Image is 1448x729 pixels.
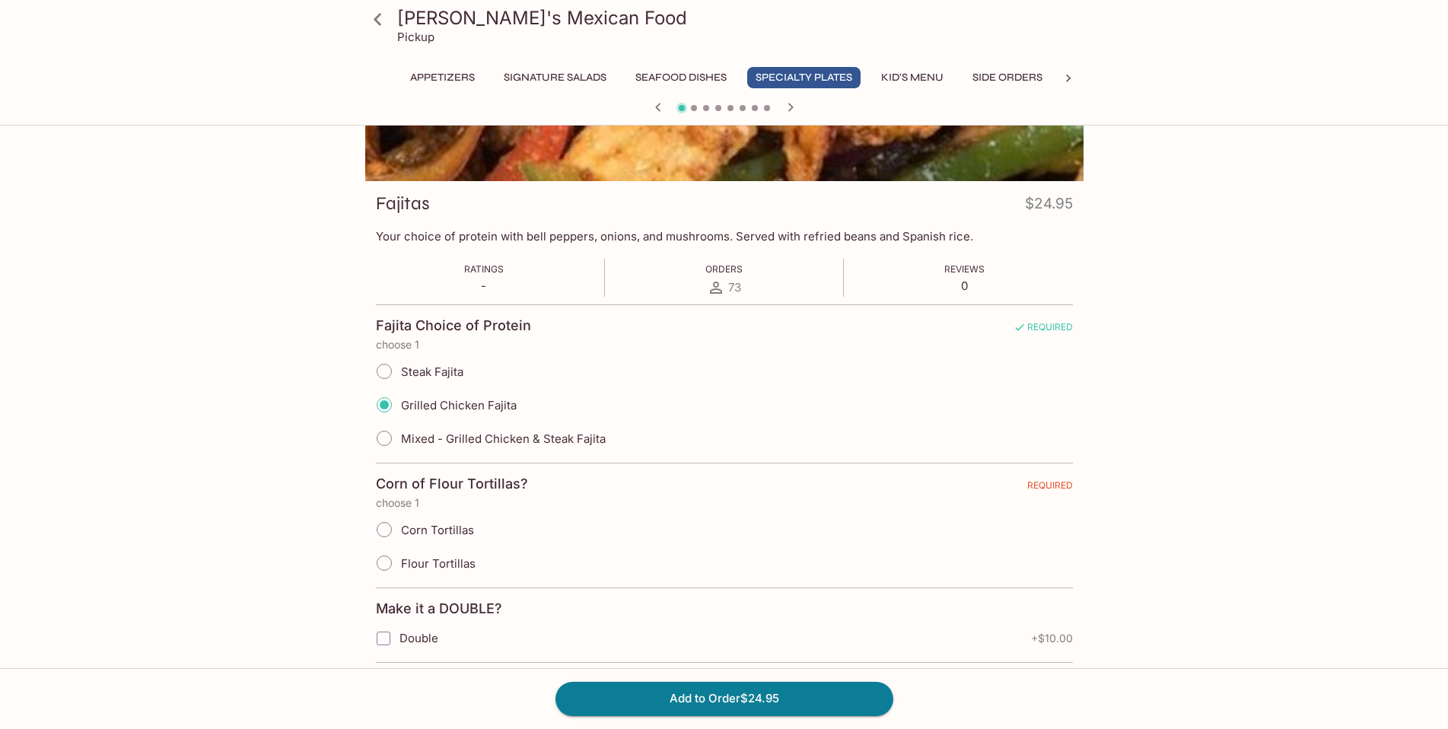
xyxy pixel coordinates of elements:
[401,556,476,571] span: Flour Tortillas
[873,67,952,88] button: Kid's Menu
[495,67,615,88] button: Signature Salads
[401,431,606,446] span: Mixed - Grilled Chicken & Steak Fajita
[1027,479,1073,497] span: REQUIRED
[376,192,430,215] h3: Fajitas
[376,317,531,334] h4: Fajita Choice of Protein
[1031,632,1073,645] span: + $10.00
[376,497,1073,509] p: choose 1
[401,398,517,412] span: Grilled Chicken Fajita
[399,631,438,645] span: Double
[401,364,463,379] span: Steak Fajita
[555,682,893,715] button: Add to Order$24.95
[397,6,1077,30] h3: [PERSON_NAME]'s Mexican Food
[397,30,434,44] p: Pickup
[376,229,1073,244] p: Your choice of protein with bell peppers, onions, and mushrooms. Served with refried beans and Sp...
[376,476,528,492] h4: Corn of Flour Tortillas?
[376,339,1073,351] p: choose 1
[376,600,502,617] h4: Make it a DOUBLE?
[627,67,735,88] button: Seafood Dishes
[728,280,741,294] span: 73
[464,263,504,275] span: Ratings
[401,523,474,537] span: Corn Tortillas
[747,67,861,88] button: Specialty Plates
[402,67,483,88] button: Appetizers
[964,67,1051,88] button: Side Orders
[1025,192,1073,221] h4: $24.95
[464,279,504,293] p: -
[705,263,743,275] span: Orders
[944,279,985,293] p: 0
[1014,321,1073,339] span: REQUIRED
[944,263,985,275] span: Reviews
